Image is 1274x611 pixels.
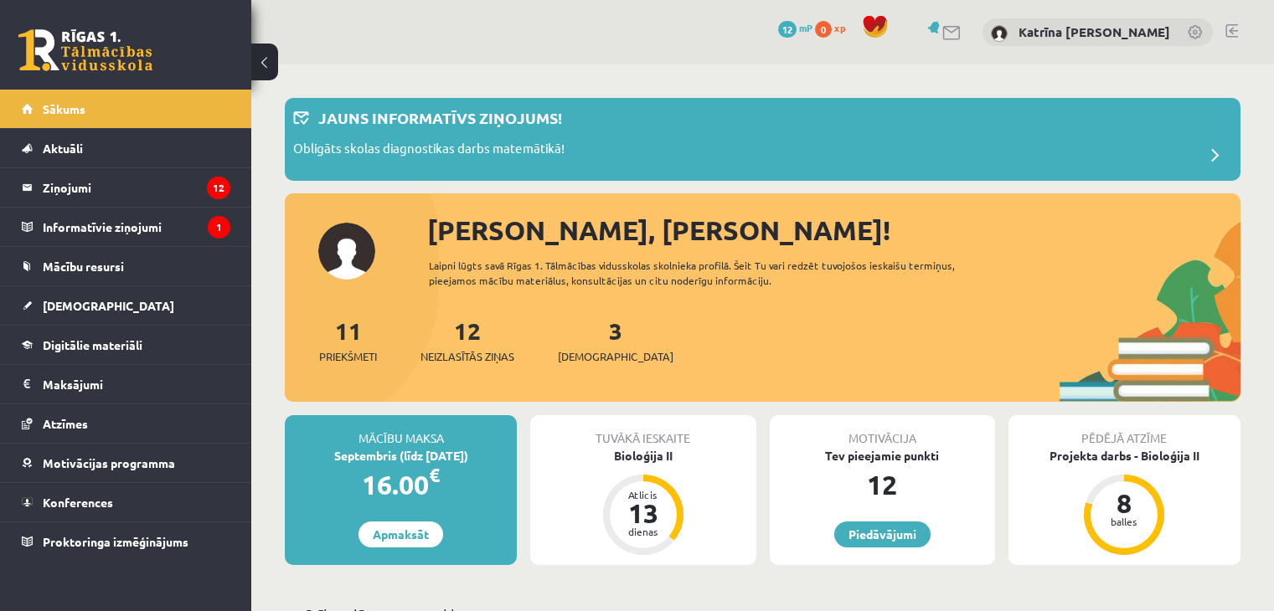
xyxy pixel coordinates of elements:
[991,25,1008,42] img: Katrīna Kate Timša
[208,216,230,239] i: 1
[293,106,1232,172] a: Jauns informatīvs ziņojums! Obligāts skolas diagnostikas darbs matemātikā!
[420,316,514,365] a: 12Neizlasītās ziņas
[1008,447,1240,557] a: Projekta darbs - Bioloģija II 8 balles
[770,447,995,465] div: Tev pieejamie punkti
[319,316,377,365] a: 11Priekšmeti
[420,348,514,365] span: Neizlasītās ziņas
[530,447,756,465] div: Bioloģija II
[770,415,995,447] div: Motivācija
[43,298,174,313] span: [DEMOGRAPHIC_DATA]
[22,247,230,285] a: Mācību resursi
[618,526,668,537] div: dienas
[22,444,230,482] a: Motivācijas programma
[834,21,845,34] span: xp
[22,365,230,403] a: Maksājumi
[43,259,124,274] span: Mācību resursi
[18,29,152,71] a: Rīgas 1. Tālmācības vidusskola
[358,521,443,547] a: Apmaksāt
[22,168,230,207] a: Ziņojumi12
[799,21,812,34] span: mP
[22,286,230,325] a: [DEMOGRAPHIC_DATA]
[285,415,517,447] div: Mācību maksa
[43,168,230,207] legend: Ziņojumi
[318,106,562,129] p: Jauns informatīvs ziņojums!
[22,404,230,443] a: Atzīmes
[43,416,88,431] span: Atzīmes
[43,337,142,352] span: Digitālie materiāli
[778,21,797,38] span: 12
[43,365,230,403] legend: Maksājumi
[778,21,812,34] a: 12 mP
[285,465,517,505] div: 16.00
[1019,23,1170,40] a: Katrīna [PERSON_NAME]
[558,348,673,365] span: [DEMOGRAPHIC_DATA]
[43,208,230,246] legend: Informatīvie ziņojumi
[618,500,668,526] div: 13
[22,208,230,246] a: Informatīvie ziņojumi1
[43,141,83,156] span: Aktuāli
[319,348,377,365] span: Priekšmeti
[43,101,85,116] span: Sākums
[22,326,230,364] a: Digitālie materiāli
[530,447,756,557] a: Bioloģija II Atlicis 13 dienas
[43,455,175,470] span: Motivācijas programma
[429,258,1003,288] div: Laipni lūgts savā Rīgas 1. Tālmācības vidusskolas skolnieka profilā. Šeit Tu vari redzēt tuvojošo...
[22,90,230,128] a: Sākums
[427,210,1240,250] div: [PERSON_NAME], [PERSON_NAME]!
[43,534,188,549] span: Proktoringa izmēģinājums
[834,521,931,547] a: Piedāvājumi
[1099,490,1149,516] div: 8
[429,463,440,487] span: €
[558,316,673,365] a: 3[DEMOGRAPHIC_DATA]
[1008,415,1240,447] div: Pēdējā atzīme
[43,495,113,510] span: Konferences
[618,490,668,500] div: Atlicis
[293,139,565,162] p: Obligāts skolas diagnostikas darbs matemātikā!
[815,21,854,34] a: 0 xp
[770,465,995,505] div: 12
[1008,447,1240,465] div: Projekta darbs - Bioloģija II
[815,21,832,38] span: 0
[530,415,756,447] div: Tuvākā ieskaite
[22,483,230,521] a: Konferences
[1099,516,1149,526] div: balles
[207,177,230,199] i: 12
[22,129,230,167] a: Aktuāli
[285,447,517,465] div: Septembris (līdz [DATE])
[22,522,230,561] a: Proktoringa izmēģinājums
